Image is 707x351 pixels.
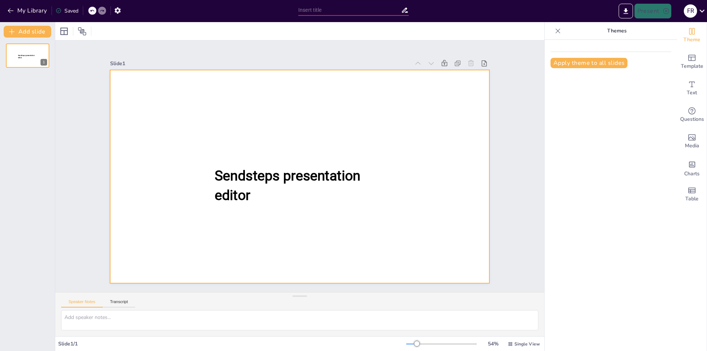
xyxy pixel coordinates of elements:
div: Add images, graphics, shapes or video [677,128,707,155]
span: Table [685,195,699,203]
div: 1 [41,59,47,66]
span: Media [685,142,699,150]
button: F R [684,4,697,18]
input: Insert title [298,5,401,15]
button: Transcript [103,299,136,308]
span: Text [687,89,697,97]
div: 54 % [484,340,502,347]
div: Layout [58,25,70,37]
span: Sendsteps presentation editor [215,168,360,203]
span: Charts [684,170,700,178]
span: Position [78,27,87,36]
div: 1 [6,43,49,68]
div: Slide 1 / 1 [58,340,406,347]
div: Saved [56,7,78,14]
span: Single View [514,341,540,347]
button: Present [634,4,671,18]
button: Export to PowerPoint [619,4,633,18]
div: Change the overall theme [677,22,707,49]
div: Add text boxes [677,75,707,102]
button: My Library [6,5,50,17]
div: Add a table [677,181,707,208]
span: Template [681,62,703,70]
div: Add ready made slides [677,49,707,75]
div: Slide 1 [110,60,409,67]
div: Add charts and graphs [677,155,707,181]
span: Theme [683,36,700,44]
p: Themes [564,22,670,40]
button: Apply theme to all slides [551,58,627,68]
button: Add slide [4,26,51,38]
button: Speaker Notes [61,299,103,308]
span: Questions [680,115,704,123]
span: Sendsteps presentation editor [18,55,35,59]
div: Get real-time input from your audience [677,102,707,128]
